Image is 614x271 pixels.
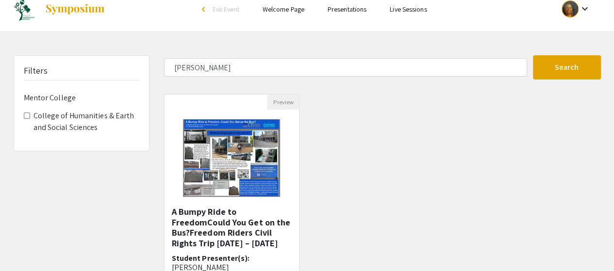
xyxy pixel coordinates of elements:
span: Exit Event [213,5,239,14]
a: Welcome Page [263,5,304,14]
h6: Mentor College [24,93,139,102]
img: Symposium by ForagerOne [45,3,105,15]
button: Preview [267,95,299,110]
div: arrow_back_ios [202,6,208,12]
mat-icon: Expand account dropdown [579,3,590,15]
input: Search Keyword(s) Or Author(s) [164,58,527,77]
a: Live Sessions [390,5,427,14]
img: <p class="ql-align-center"><span style="background-color: transparent; color: rgb(0, 0, 0);">A Bu... [173,110,290,207]
a: Presentations [328,5,366,14]
button: Search [533,55,601,80]
h5: Filters [24,65,48,76]
iframe: Chat [7,227,41,264]
label: College of Humanities & Earth and Social Sciences [33,110,139,133]
h5: A Bumpy Ride to FreedomCould You Get on the Bus?Freedom Riders Civil Rights Trip [DATE] – [DATE] [172,207,292,248]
